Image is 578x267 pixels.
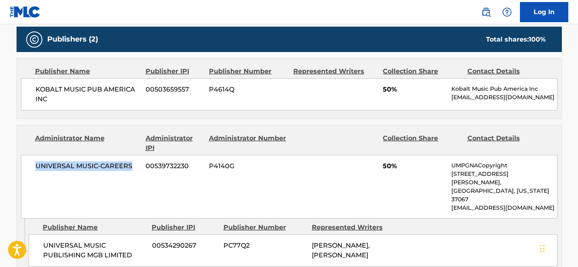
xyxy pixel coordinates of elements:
span: UNIVERSAL MUSIC PUBLISHING MGB LIMITED [43,241,146,260]
span: 100 % [529,35,546,43]
a: Public Search [478,4,494,20]
div: Total shares: [486,35,546,44]
p: Kobalt Music Pub America Inc [451,85,557,93]
div: Represented Writers [312,223,394,232]
span: 00503659557 [146,85,203,94]
div: Help [499,4,515,20]
div: Administrator IPI [146,133,203,153]
span: UNIVERSAL MUSIC-CAREERS [35,161,140,171]
div: Publisher IPI [152,223,217,232]
p: [STREET_ADDRESS][PERSON_NAME], [451,170,557,187]
p: [GEOGRAPHIC_DATA], [US_STATE] 37067 [451,187,557,204]
span: KOBALT MUSIC PUB AMERICA INC [35,85,140,104]
div: Collection Share [383,67,461,76]
div: Publisher IPI [146,67,203,76]
h5: Publishers (2) [47,35,98,44]
span: 50% [383,85,445,94]
span: P4614Q [209,85,287,94]
div: Contact Details [467,133,546,153]
div: Publisher Name [35,67,140,76]
div: Publisher Number [223,223,306,232]
img: Publishers [29,35,39,44]
span: PC77Q2 [223,241,306,250]
img: MLC Logo [10,6,41,18]
span: 00534290267 [152,241,217,250]
img: search [481,7,491,17]
div: Administrator Number [209,133,287,153]
p: UMPGNACopyright [451,161,557,170]
div: Contact Details [467,67,546,76]
iframe: Chat Widget [538,228,578,267]
div: Drag [540,236,545,261]
p: [EMAIL_ADDRESS][DOMAIN_NAME] [451,93,557,102]
div: Publisher Name [43,223,146,232]
a: Log In [520,2,568,22]
div: Administrator Name [35,133,140,153]
span: 00539732230 [146,161,203,171]
span: [PERSON_NAME], [PERSON_NAME] [312,242,370,259]
span: 50% [383,161,445,171]
div: Represented Writers [293,67,377,76]
img: help [502,7,512,17]
p: [EMAIL_ADDRESS][DOMAIN_NAME] [451,204,557,212]
div: Collection Share [383,133,461,153]
span: P4140G [209,161,287,171]
div: Publisher Number [209,67,287,76]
